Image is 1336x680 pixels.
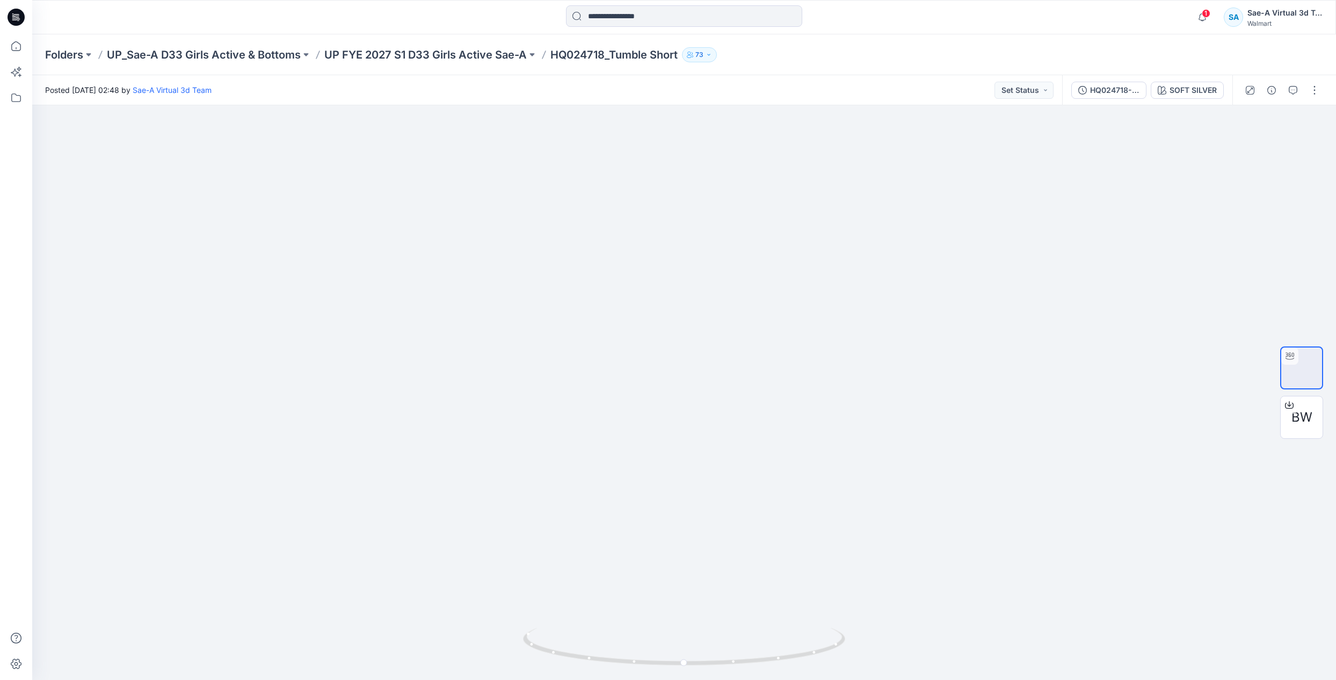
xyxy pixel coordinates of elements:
p: HQ024718_Tumble Short [550,47,678,62]
p: 73 [695,49,703,61]
span: BW [1291,408,1312,427]
button: Details [1263,82,1280,99]
span: Posted [DATE] 02:48 by [45,84,212,96]
span: 1 [1202,9,1210,18]
a: Folders [45,47,83,62]
button: SOFT SILVER [1151,82,1224,99]
div: SA [1224,8,1243,27]
div: Sae-A Virtual 3d Team [1247,6,1323,19]
a: UP_Sae-A D33 Girls Active & Bottoms [107,47,301,62]
a: Sae-A Virtual 3d Team [133,85,212,95]
div: HQ024718-PLUS_Size-set [1090,84,1139,96]
a: UP FYE 2027 S1 D33 Girls Active Sae-A [324,47,527,62]
div: Walmart [1247,19,1323,27]
button: 73 [682,47,717,62]
div: SOFT SILVER [1170,84,1217,96]
button: HQ024718-PLUS_Size-set [1071,82,1146,99]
